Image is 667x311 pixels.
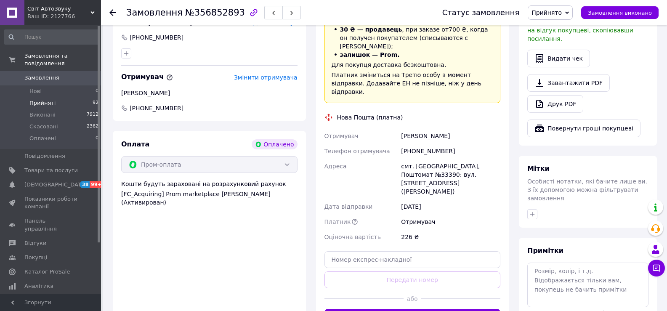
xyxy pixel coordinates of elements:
[527,19,646,42] span: У вас є 30 днів, щоб відправити запит на відгук покупцеві, скопіювавши посилання.
[324,234,381,240] span: Оціночна вартість
[24,239,46,247] span: Відгуки
[399,144,502,159] div: [PHONE_NUMBER]
[29,88,42,95] span: Нові
[527,120,640,137] button: Повернути гроші покупцеві
[24,74,59,82] span: Замовлення
[121,140,149,148] span: Оплата
[87,123,98,130] span: 2362
[442,8,520,17] div: Статус замовлення
[4,29,99,45] input: Пошук
[24,181,87,189] span: [DEMOGRAPHIC_DATA]
[24,52,101,67] span: Замовлення та повідомлення
[90,181,104,188] span: 99+
[332,61,494,69] div: Для покупця доставка безкоштовна.
[332,71,494,96] div: Платник зміниться на Третю особу в момент відправки. Додавайте ЕН не пізніше, ніж у день відправки.
[324,218,351,225] span: Платник
[29,135,56,142] span: Оплачені
[527,247,563,255] span: Примітки
[24,217,78,232] span: Панель управління
[24,152,65,160] span: Повідомлення
[324,163,347,170] span: Адреса
[121,190,298,207] div: [FC_Acquiring] Prom marketplace [PERSON_NAME] (Активирован)
[96,88,98,95] span: 0
[234,74,298,81] span: Змінити отримувача
[24,268,70,276] span: Каталог ProSale
[24,195,78,210] span: Показники роботи компанії
[121,73,173,81] span: Отримувач
[324,203,373,210] span: Дата відправки
[324,251,501,268] input: Номер експрес-накладної
[324,133,359,139] span: Отримувач
[252,139,297,149] div: Оплачено
[27,13,101,20] div: Ваш ID: 2127766
[340,26,402,33] span: 30 ₴ — продавець
[29,123,58,130] span: Скасовані
[24,167,78,174] span: Товари та послуги
[185,8,245,18] span: №356852893
[527,178,647,202] span: Особисті нотатки, які бачите лише ви. З їх допомогою можна фільтрувати замовлення
[399,214,502,229] div: Отримувач
[324,148,390,154] span: Телефон отримувача
[87,111,98,119] span: 7912
[404,295,421,303] span: або
[527,95,583,113] a: Друк PDF
[531,9,562,16] span: Прийнято
[399,199,502,214] div: [DATE]
[93,99,98,107] span: 92
[121,89,298,97] div: [PERSON_NAME]
[121,180,298,207] div: Кошти будуть зараховані на розрахунковий рахунок
[340,51,400,58] span: залишок — Prom.
[527,165,550,173] span: Мітки
[126,8,183,18] span: Замовлення
[24,282,53,290] span: Аналітика
[527,74,610,92] a: Завантажити PDF
[399,159,502,199] div: смт. [GEOGRAPHIC_DATA], Поштомат №33390: вул. [STREET_ADDRESS] ([PERSON_NAME])
[129,104,184,112] span: [PHONE_NUMBER]
[399,229,502,245] div: 226 ₴
[332,25,494,51] li: , при заказе от 700 ₴ , когда он получен покупателем (списываются с [PERSON_NAME]);
[581,6,659,19] button: Замовлення виконано
[588,10,652,16] span: Замовлення виконано
[335,113,405,122] div: Нова Пошта (платна)
[527,50,590,67] button: Видати чек
[96,135,98,142] span: 0
[648,260,665,276] button: Чат з покупцем
[29,99,56,107] span: Прийняті
[129,33,184,42] div: [PHONE_NUMBER]
[27,5,90,13] span: Світ АвтоЗвуку
[109,8,116,17] div: Повернутися назад
[399,128,502,144] div: [PERSON_NAME]
[24,254,47,261] span: Покупці
[29,111,56,119] span: Виконані
[80,181,90,188] span: 38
